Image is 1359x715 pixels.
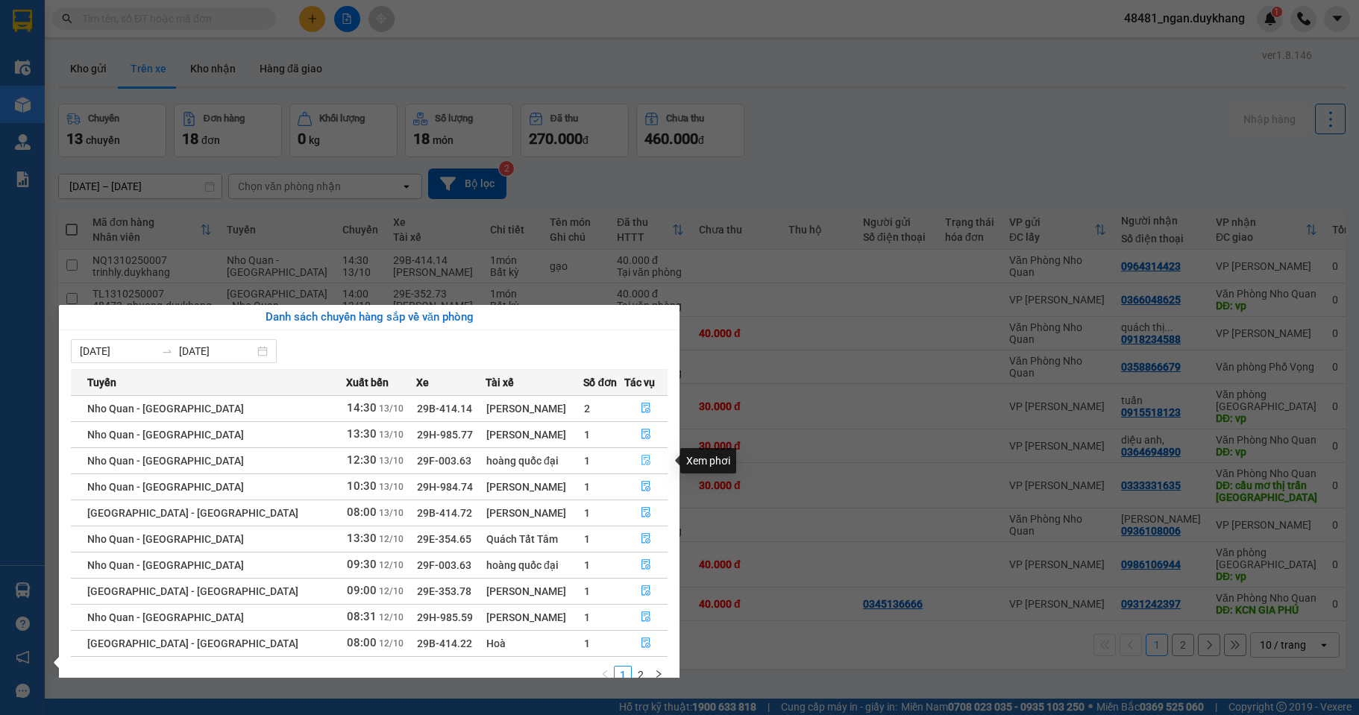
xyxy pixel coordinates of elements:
[379,560,404,570] span: 12/10
[625,527,667,551] button: file-done
[641,637,651,649] span: file-done
[379,508,404,518] span: 13/10
[347,453,377,467] span: 12:30
[625,553,667,577] button: file-done
[584,429,590,441] span: 1
[625,449,667,473] button: file-done
[486,557,583,573] div: hoàng quốc đại
[379,638,404,649] span: 12/10
[650,666,668,684] li: Next Page
[641,507,651,519] span: file-done
[347,427,377,441] span: 13:30
[87,533,244,545] span: Nho Quan - [GEOGRAPHIC_DATA]
[584,403,590,415] span: 2
[486,426,583,443] div: [PERSON_NAME]
[347,479,377,493] span: 10:30
[87,507,298,519] span: [GEOGRAPHIC_DATA] - [GEOGRAPHIC_DATA]
[486,479,583,495] div: [PERSON_NAME]
[417,481,473,493] span: 29H-984.74
[650,666,668,684] button: right
[417,637,472,649] span: 29B-414.22
[87,455,244,467] span: Nho Quan - [GEOGRAPHIC_DATA]
[87,637,298,649] span: [GEOGRAPHIC_DATA] - [GEOGRAPHIC_DATA]
[486,400,583,417] div: [PERSON_NAME]
[641,611,651,623] span: file-done
[87,403,244,415] span: Nho Quan - [GEOGRAPHIC_DATA]
[87,611,244,623] span: Nho Quan - [GEOGRAPHIC_DATA]
[625,501,667,525] button: file-done
[596,666,614,684] button: left
[417,585,471,597] span: 29E-353.78
[379,429,404,440] span: 13/10
[87,559,244,571] span: Nho Quan - [GEOGRAPHIC_DATA]
[417,403,472,415] span: 29B-414.14
[584,585,590,597] span: 1
[161,345,173,357] span: to
[584,637,590,649] span: 1
[80,343,155,359] input: Từ ngày
[416,374,429,391] span: Xe
[625,423,667,447] button: file-done
[379,612,404,623] span: 12/10
[87,374,116,391] span: Tuyến
[347,532,377,545] span: 13:30
[584,481,590,493] span: 1
[486,531,583,547] div: Quách Tất Tâm
[417,429,473,441] span: 29H-985.77
[625,579,667,603] button: file-done
[641,559,651,571] span: file-done
[87,429,244,441] span: Nho Quan - [GEOGRAPHIC_DATA]
[417,507,472,519] span: 29B-414.72
[417,559,471,571] span: 29F-003.63
[654,670,663,678] span: right
[633,667,649,683] a: 2
[632,666,650,684] li: 2
[641,481,651,493] span: file-done
[346,374,389,391] span: Xuất bến
[625,631,667,655] button: file-done
[486,453,583,469] div: hoàng quốc đại
[71,309,668,327] div: Danh sách chuyến hàng sắp về văn phòng
[347,636,377,649] span: 08:00
[614,666,632,684] li: 1
[87,481,244,493] span: Nho Quan - [GEOGRAPHIC_DATA]
[347,558,377,571] span: 09:30
[379,482,404,492] span: 13/10
[417,533,471,545] span: 29E-354.65
[584,533,590,545] span: 1
[641,429,651,441] span: file-done
[641,585,651,597] span: file-done
[641,455,651,467] span: file-done
[379,586,404,596] span: 12/10
[417,611,473,623] span: 29H-985.59
[680,448,736,473] div: Xem phơi
[379,403,404,414] span: 13/10
[161,345,173,357] span: swap-right
[486,374,514,391] span: Tài xế
[486,635,583,652] div: Hoà
[486,583,583,599] div: [PERSON_NAME]
[379,456,404,466] span: 13/10
[347,584,377,597] span: 09:00
[641,403,651,415] span: file-done
[641,533,651,545] span: file-done
[486,609,583,626] div: [PERSON_NAME]
[379,534,404,544] span: 12/10
[625,475,667,499] button: file-done
[347,505,377,519] span: 08:00
[87,585,298,597] span: [GEOGRAPHIC_DATA] - [GEOGRAPHIC_DATA]
[584,507,590,519] span: 1
[584,559,590,571] span: 1
[600,670,609,678] span: left
[625,397,667,421] button: file-done
[179,343,254,359] input: Đến ngày
[347,401,377,415] span: 14:30
[624,374,655,391] span: Tác vụ
[615,667,631,683] a: 1
[584,611,590,623] span: 1
[347,610,377,623] span: 08:31
[596,666,614,684] li: Previous Page
[625,605,667,629] button: file-done
[486,505,583,521] div: [PERSON_NAME]
[583,374,617,391] span: Số đơn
